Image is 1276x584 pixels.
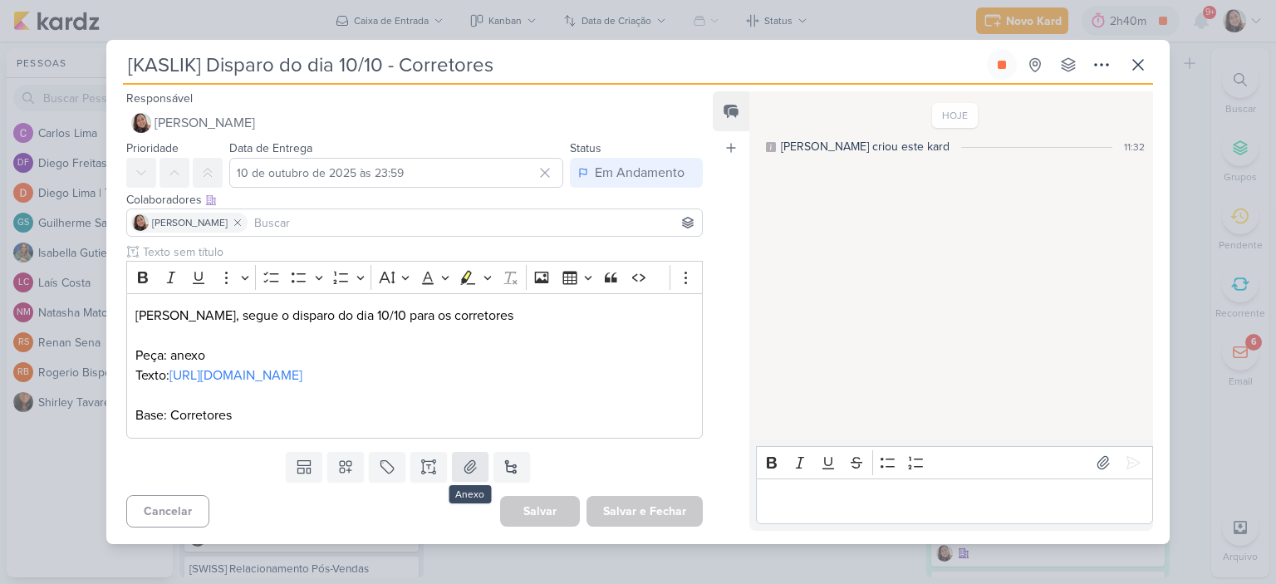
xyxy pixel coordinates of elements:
div: Editor toolbar [756,446,1153,478]
p: Texto: [135,366,694,385]
img: Sharlene Khoury [132,214,149,231]
button: Em Andamento [570,158,703,188]
label: Prioridade [126,141,179,155]
div: Parar relógio [995,58,1009,71]
label: Status [570,141,601,155]
input: Select a date [229,158,563,188]
p: Base: Corretores [135,385,694,425]
label: Responsável [126,91,193,106]
span: [PERSON_NAME] [155,113,255,133]
div: Anexo [449,485,491,503]
div: Editor toolbar [126,261,703,293]
input: Kard Sem Título [123,50,984,80]
p: [PERSON_NAME], segue o disparo do dia 10/10 para os corretores [135,306,694,326]
div: Este log é visível à todos no kard [766,142,776,152]
img: Sharlene Khoury [131,113,151,133]
div: 11:32 [1124,140,1145,155]
button: [PERSON_NAME] [126,108,703,138]
button: Cancelar [126,495,209,528]
span: [PERSON_NAME] [152,215,228,230]
input: Texto sem título [140,243,703,261]
div: Em Andamento [595,163,685,183]
div: Editor editing area: main [126,293,703,439]
a: [URL][DOMAIN_NAME] [169,367,302,384]
input: Buscar [251,213,699,233]
label: Data de Entrega [229,141,312,155]
div: Editor editing area: main [756,478,1153,524]
p: Peça: anexo [135,346,694,366]
div: Colaboradores [126,191,703,209]
div: Sharlene criou este kard [781,138,950,155]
